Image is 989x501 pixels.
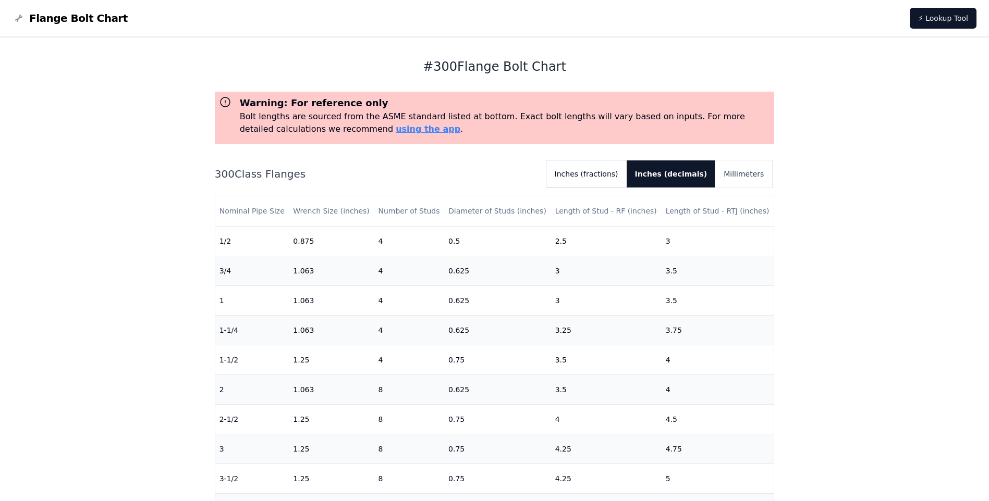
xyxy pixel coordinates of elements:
[29,11,128,26] span: Flange Bolt Chart
[374,374,444,404] td: 8
[551,404,662,434] td: 4
[444,464,551,493] td: 0.75
[13,12,25,24] img: Flange Bolt Chart Logo
[444,285,551,315] td: 0.625
[215,345,289,374] td: 1-1/2
[215,58,775,75] h1: # 300 Flange Bolt Chart
[240,96,771,110] h3: Warning: For reference only
[444,404,551,434] td: 0.75
[374,226,444,256] td: 4
[374,285,444,315] td: 4
[289,404,374,434] td: 1.25
[374,256,444,285] td: 4
[662,345,774,374] td: 4
[662,196,774,226] th: Length of Stud - RTJ (inches)
[289,196,374,226] th: Wrench Size (inches)
[289,434,374,464] td: 1.25
[374,404,444,434] td: 8
[215,196,289,226] th: Nominal Pipe Size
[444,196,551,226] th: Diameter of Studs (inches)
[551,434,662,464] td: 4.25
[715,160,772,187] button: Millimeters
[374,196,444,226] th: Number of Studs
[215,285,289,315] td: 1
[551,226,662,256] td: 2.5
[662,315,774,345] td: 3.75
[396,124,460,134] a: using the app
[662,434,774,464] td: 4.75
[627,160,716,187] button: Inches (decimals)
[289,315,374,345] td: 1.063
[240,110,771,135] p: Bolt lengths are sourced from the ASME standard listed at bottom. Exact bolt lengths will vary ba...
[551,345,662,374] td: 3.5
[551,196,662,226] th: Length of Stud - RF (inches)
[289,226,374,256] td: 0.875
[551,256,662,285] td: 3
[551,285,662,315] td: 3
[546,160,627,187] button: Inches (fractions)
[662,464,774,493] td: 5
[289,464,374,493] td: 1.25
[444,256,551,285] td: 0.625
[215,404,289,434] td: 2-1/2
[662,374,774,404] td: 4
[444,226,551,256] td: 0.5
[374,434,444,464] td: 8
[374,315,444,345] td: 4
[662,256,774,285] td: 3.5
[551,315,662,345] td: 3.25
[13,11,128,26] a: Flange Bolt Chart LogoFlange Bolt Chart
[444,345,551,374] td: 0.75
[215,256,289,285] td: 3/4
[444,434,551,464] td: 0.75
[662,285,774,315] td: 3.5
[444,315,551,345] td: 0.625
[215,464,289,493] td: 3-1/2
[662,404,774,434] td: 4.5
[662,226,774,256] td: 3
[444,374,551,404] td: 0.625
[289,256,374,285] td: 1.063
[215,434,289,464] td: 3
[374,464,444,493] td: 8
[215,226,289,256] td: 1/2
[551,464,662,493] td: 4.25
[289,285,374,315] td: 1.063
[289,345,374,374] td: 1.25
[910,8,976,29] a: ⚡ Lookup Tool
[374,345,444,374] td: 4
[215,374,289,404] td: 2
[551,374,662,404] td: 3.5
[215,315,289,345] td: 1-1/4
[215,167,538,181] h2: 300 Class Flanges
[289,374,374,404] td: 1.063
